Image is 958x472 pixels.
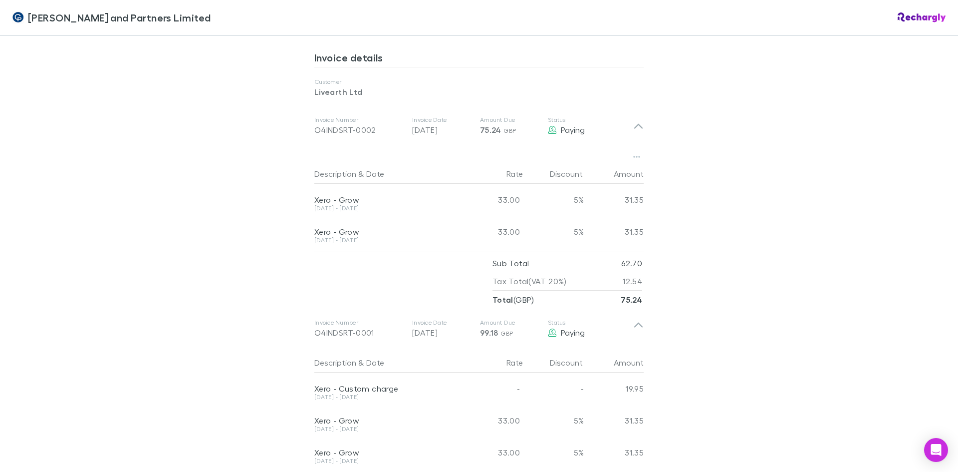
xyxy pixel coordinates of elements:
p: Invoice Number [314,116,404,124]
p: Customer [314,78,644,86]
p: 12.54 [623,272,642,290]
div: & [314,164,460,184]
strong: 75.24 [621,295,642,305]
div: - [464,373,524,405]
div: - [524,373,584,405]
div: 33.00 [464,405,524,437]
strong: Total [492,295,513,305]
p: Amount Due [480,116,540,124]
span: Paying [561,125,585,134]
p: Livearth Ltd [314,86,644,98]
div: Xero - Grow [314,416,460,426]
button: Date [366,353,384,373]
div: 33.00 [464,437,524,469]
div: [DATE] - [DATE] [314,394,460,400]
p: ( GBP ) [492,291,534,309]
button: Description [314,164,356,184]
div: [DATE] - [DATE] [314,205,460,211]
span: 99.18 [480,328,498,338]
h3: Invoice details [314,51,644,67]
div: [DATE] - [DATE] [314,237,460,243]
p: [DATE] [412,327,472,339]
div: O4INDSRT-0001 [314,327,404,339]
div: 31.35 [584,437,644,469]
p: Invoice Date [412,116,472,124]
p: Invoice Number [314,319,404,327]
p: Tax Total (VAT 20%) [492,272,567,290]
p: [DATE] [412,124,472,136]
div: 33.00 [464,216,524,248]
p: Amount Due [480,319,540,327]
div: Xero - Grow [314,448,460,458]
span: 75.24 [480,125,501,135]
p: Sub Total [492,254,529,272]
button: Description [314,353,356,373]
button: Date [366,164,384,184]
span: GBP [503,127,516,134]
div: Invoice NumberO4INDSRT-0001Invoice Date[DATE]Amount Due99.18 GBPStatusPaying [306,309,652,349]
div: Xero - Grow [314,195,460,205]
div: 31.35 [584,184,644,216]
div: 5% [524,405,584,437]
p: Status [548,116,633,124]
div: [DATE] - [DATE] [314,458,460,464]
p: 62.70 [621,254,642,272]
div: 31.35 [584,216,644,248]
img: Coates and Partners Limited's Logo [12,11,24,23]
div: 33.00 [464,184,524,216]
p: Invoice Date [412,319,472,327]
div: & [314,353,460,373]
div: 5% [524,184,584,216]
span: Paying [561,328,585,337]
div: O4INDSRT-0002 [314,124,404,136]
div: 5% [524,437,584,469]
div: 5% [524,216,584,248]
span: [PERSON_NAME] and Partners Limited [28,10,211,25]
p: Status [548,319,633,327]
div: Invoice NumberO4INDSRT-0002Invoice Date[DATE]Amount Due75.24 GBPStatusPaying [306,106,652,146]
div: 19.95 [584,373,644,405]
div: Xero - Grow [314,227,460,237]
div: 31.35 [584,405,644,437]
div: Open Intercom Messenger [924,438,948,462]
div: Xero - Custom charge [314,384,460,394]
img: Rechargly Logo [898,12,946,22]
span: GBP [500,330,513,337]
div: [DATE] - [DATE] [314,426,460,432]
